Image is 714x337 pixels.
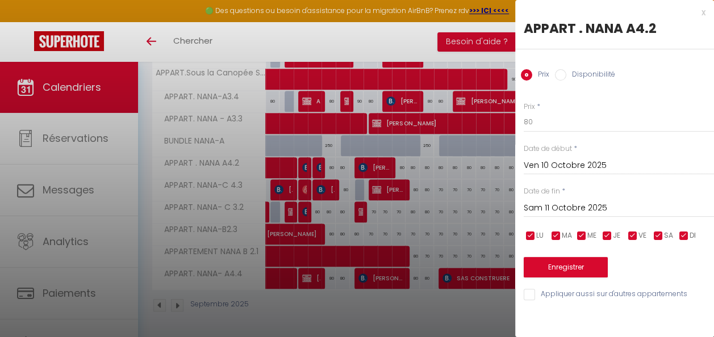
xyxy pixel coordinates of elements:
[566,69,615,82] label: Disponibilité
[532,69,549,82] label: Prix
[524,144,572,154] label: Date de début
[524,102,535,112] label: Prix
[613,230,620,241] span: JE
[515,6,705,19] div: x
[690,230,696,241] span: DI
[536,230,544,241] span: LU
[524,186,560,197] label: Date de fin
[664,230,673,241] span: SA
[562,230,572,241] span: MA
[524,19,705,37] div: APPART . NANA A4.2
[587,230,596,241] span: ME
[638,230,646,241] span: VE
[524,257,608,277] button: Enregistrer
